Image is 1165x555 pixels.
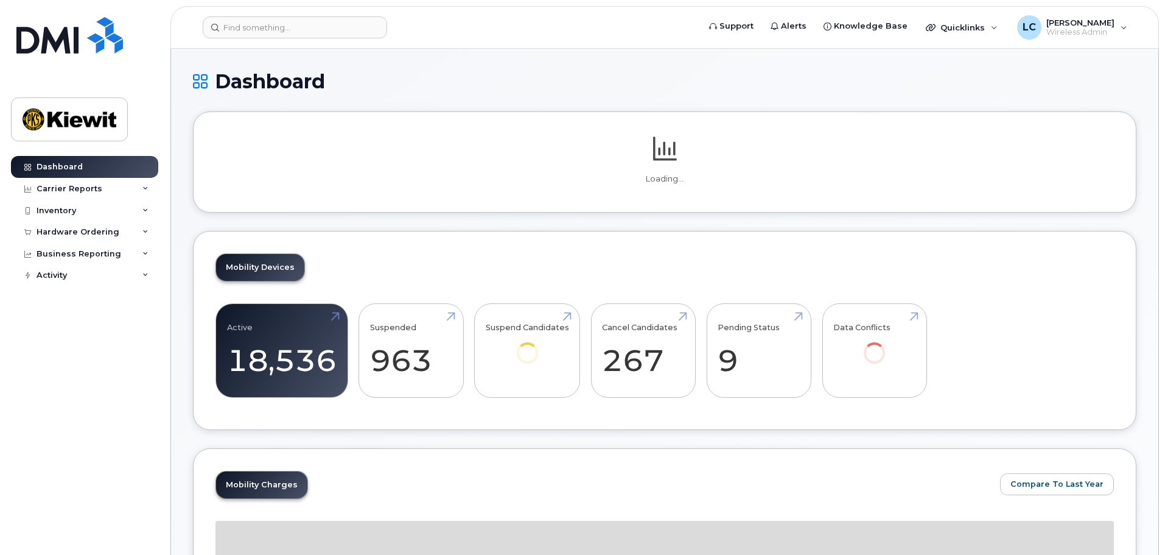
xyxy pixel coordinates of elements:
[216,472,307,498] a: Mobility Charges
[833,311,915,381] a: Data Conflicts
[370,311,452,391] a: Suspended 963
[215,174,1114,185] p: Loading...
[1000,473,1114,495] button: Compare To Last Year
[227,311,337,391] a: Active 18,536
[602,311,684,391] a: Cancel Candidates 267
[718,311,800,391] a: Pending Status 9
[216,254,304,281] a: Mobility Devices
[486,311,569,381] a: Suspend Candidates
[1010,478,1104,490] span: Compare To Last Year
[193,71,1136,92] h1: Dashboard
